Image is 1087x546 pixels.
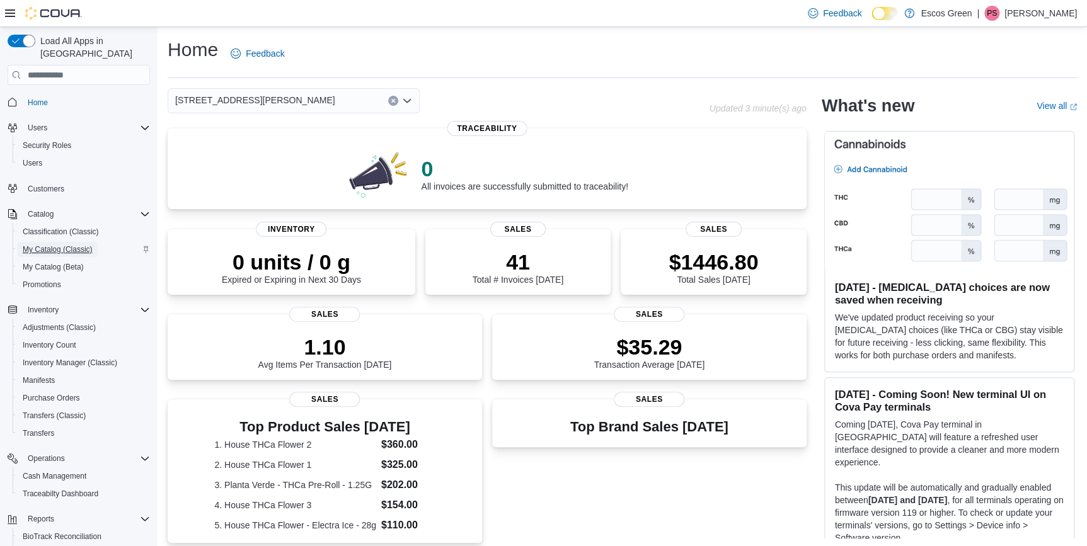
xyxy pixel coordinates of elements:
h3: Top Brand Sales [DATE] [570,419,728,435]
span: Feedback [246,47,284,60]
span: Operations [23,451,150,466]
dd: $110.00 [381,518,435,533]
h3: Top Product Sales [DATE] [214,419,435,435]
span: Classification (Classic) [18,224,150,239]
span: Reports [23,511,150,526]
span: Transfers (Classic) [18,408,150,423]
span: Customers [23,181,150,196]
span: Sales [614,392,684,407]
a: Transfers (Classic) [18,408,91,423]
span: Manifests [23,375,55,385]
span: Users [18,156,150,171]
span: Load All Apps in [GEOGRAPHIC_DATA] [35,35,150,60]
span: Sales [289,392,360,407]
button: Inventory [23,302,64,317]
button: Reports [23,511,59,526]
button: Traceabilty Dashboard [13,485,155,503]
span: Sales [614,307,684,322]
span: Sales [289,307,360,322]
a: Feedback [226,41,289,66]
span: Adjustments (Classic) [18,320,150,335]
button: Cash Management [13,467,155,485]
span: Inventory Manager (Classic) [23,358,117,368]
a: Cash Management [18,469,91,484]
p: Escos Green [921,6,972,21]
dt: 3. Planta Verde - THCa Pre-Roll - 1.25G [214,479,376,491]
p: 0 [421,156,628,181]
span: Promotions [18,277,150,292]
dt: 5. House THCa Flower - Electra Ice - 28g [214,519,376,532]
dt: 1. House THCa Flower 2 [214,438,376,451]
dd: $154.00 [381,498,435,513]
span: Cash Management [18,469,150,484]
button: Manifests [13,372,155,389]
span: Sales [490,222,546,237]
a: Transfers [18,426,59,441]
span: Security Roles [23,140,71,151]
button: Purchase Orders [13,389,155,407]
span: Transfers (Classic) [23,411,86,421]
dd: $325.00 [381,457,435,472]
h3: [DATE] - [MEDICAL_DATA] choices are now saved when receiving [835,281,1064,306]
span: Catalog [28,209,54,219]
span: BioTrack Reconciliation [18,529,150,544]
a: Feedback [803,1,866,26]
span: Adjustments (Classic) [23,322,96,333]
span: Security Roles [18,138,150,153]
img: 0 [346,149,411,199]
a: My Catalog (Beta) [18,259,89,275]
span: Inventory Manager (Classic) [18,355,150,370]
span: Customers [28,184,64,194]
a: Classification (Classic) [18,224,104,239]
span: Inventory [23,302,150,317]
span: Reports [28,514,54,524]
button: Inventory Manager (Classic) [13,354,155,372]
button: Operations [23,451,70,466]
button: Transfers (Classic) [13,407,155,424]
a: Manifests [18,373,60,388]
span: Users [23,158,42,168]
p: [PERSON_NAME] [1004,6,1077,21]
div: Peyton Sweet [984,6,999,21]
a: Users [18,156,47,171]
h3: [DATE] - Coming Soon! New terminal UI on Cova Pay terminals [835,388,1064,413]
span: Inventory Count [18,338,150,353]
span: Catalog [23,207,150,222]
button: Customers [3,179,155,198]
p: We've updated product receiving so your [MEDICAL_DATA] choices (like THCa or CBG) stay visible fo... [835,311,1064,361]
p: 41 [473,249,563,275]
button: Catalog [23,207,59,222]
div: Avg Items Per Transaction [DATE] [258,334,391,370]
span: My Catalog (Beta) [18,259,150,275]
button: Adjustments (Classic) [13,319,155,336]
button: Open list of options [402,96,412,106]
p: $35.29 [594,334,705,360]
p: $1446.80 [669,249,758,275]
button: Users [3,119,155,137]
span: My Catalog (Beta) [23,262,84,272]
button: Promotions [13,276,155,293]
button: Classification (Classic) [13,223,155,241]
p: | [977,6,979,21]
span: My Catalog (Classic) [23,244,93,254]
h1: Home [168,37,218,62]
a: Traceabilty Dashboard [18,486,103,501]
span: Inventory [28,305,59,315]
div: Total Sales [DATE] [669,249,758,285]
span: Operations [28,453,65,464]
a: Inventory Manager (Classic) [18,355,122,370]
span: Home [23,94,150,110]
button: My Catalog (Beta) [13,258,155,276]
button: BioTrack Reconciliation [13,528,155,545]
span: Transfers [23,428,54,438]
button: Users [13,154,155,172]
button: Clear input [388,96,398,106]
div: All invoices are successfully submitted to traceability! [421,156,628,191]
div: Transaction Average [DATE] [594,334,705,370]
button: Operations [3,450,155,467]
span: Traceabilty Dashboard [23,489,98,499]
h2: What's new [822,96,914,116]
div: Total # Invoices [DATE] [473,249,563,285]
span: Manifests [18,373,150,388]
button: Reports [3,510,155,528]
